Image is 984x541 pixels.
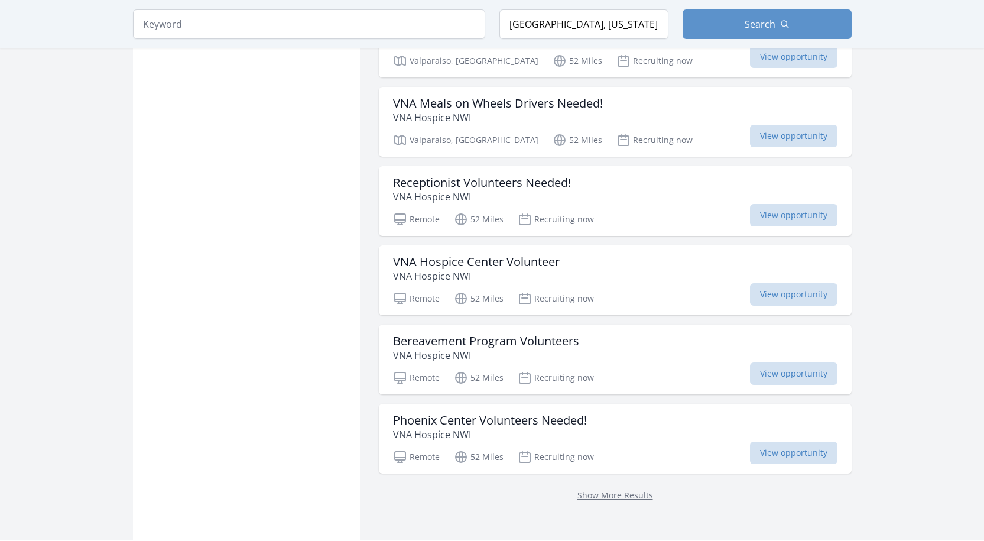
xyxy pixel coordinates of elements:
[745,17,775,31] span: Search
[577,490,653,501] a: Show More Results
[750,283,837,306] span: View opportunity
[393,255,560,269] h3: VNA Hospice Center Volunteer
[393,269,560,283] p: VNA Hospice NWI
[750,362,837,385] span: View opportunity
[518,212,594,226] p: Recruiting now
[454,371,504,385] p: 52 Miles
[518,291,594,306] p: Recruiting now
[518,371,594,385] p: Recruiting now
[393,413,587,427] h3: Phoenix Center Volunteers Needed!
[683,9,852,39] button: Search
[750,442,837,464] span: View opportunity
[616,54,693,68] p: Recruiting now
[393,450,440,464] p: Remote
[518,450,594,464] p: Recruiting now
[454,291,504,306] p: 52 Miles
[379,245,852,315] a: VNA Hospice Center Volunteer VNA Hospice NWI Remote 52 Miles Recruiting now View opportunity
[393,371,440,385] p: Remote
[133,9,485,39] input: Keyword
[393,212,440,226] p: Remote
[454,450,504,464] p: 52 Miles
[393,111,603,125] p: VNA Hospice NWI
[393,96,603,111] h3: VNA Meals on Wheels Drivers Needed!
[379,404,852,474] a: Phoenix Center Volunteers Needed! VNA Hospice NWI Remote 52 Miles Recruiting now View opportunity
[393,348,579,362] p: VNA Hospice NWI
[616,133,693,147] p: Recruiting now
[393,54,538,68] p: Valparaiso, [GEOGRAPHIC_DATA]
[379,325,852,394] a: Bereavement Program Volunteers VNA Hospice NWI Remote 52 Miles Recruiting now View opportunity
[393,291,440,306] p: Remote
[393,334,579,348] h3: Bereavement Program Volunteers
[454,212,504,226] p: 52 Miles
[393,176,571,190] h3: Receptionist Volunteers Needed!
[750,125,837,147] span: View opportunity
[750,204,837,226] span: View opportunity
[393,190,571,204] p: VNA Hospice NWI
[379,87,852,157] a: VNA Meals on Wheels Drivers Needed! VNA Hospice NWI Valparaiso, [GEOGRAPHIC_DATA] 52 Miles Recrui...
[499,9,668,39] input: Location
[393,427,587,442] p: VNA Hospice NWI
[750,46,837,68] span: View opportunity
[553,133,602,147] p: 52 Miles
[393,133,538,147] p: Valparaiso, [GEOGRAPHIC_DATA]
[553,54,602,68] p: 52 Miles
[379,166,852,236] a: Receptionist Volunteers Needed! VNA Hospice NWI Remote 52 Miles Recruiting now View opportunity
